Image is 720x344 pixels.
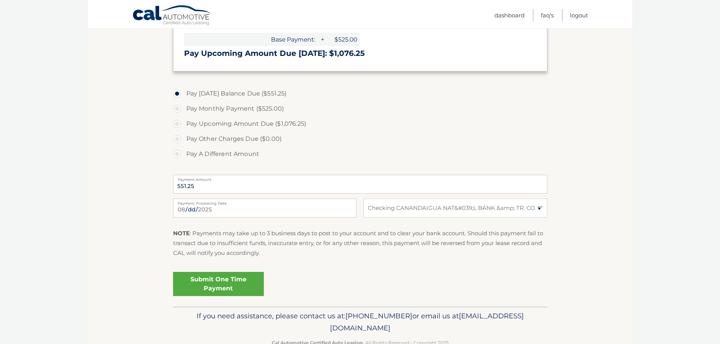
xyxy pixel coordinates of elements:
[330,312,524,332] span: [EMAIL_ADDRESS][DOMAIN_NAME]
[132,5,212,27] a: Cal Automotive
[173,175,547,181] label: Payment Amount
[184,49,536,58] h3: Pay Upcoming Amount Due [DATE]: $1,076.25
[178,310,542,334] p: If you need assistance, please contact us at: or email us at
[173,101,547,116] label: Pay Monthly Payment ($525.00)
[184,33,318,46] span: Base Payment:
[173,228,547,258] p: : Payments may take up to 3 business days to post to your account and to clear your bank account....
[494,9,525,22] a: Dashboard
[345,312,412,320] span: [PHONE_NUMBER]
[173,199,356,218] input: Payment Date
[173,230,190,237] strong: NOTE
[173,199,356,205] label: Payment Processing Date
[318,33,326,46] span: +
[173,116,547,131] label: Pay Upcoming Amount Due ($1,076.25)
[173,86,547,101] label: Pay [DATE] Balance Due ($551.25)
[173,131,547,147] label: Pay Other Charges Due ($0.00)
[173,272,264,296] a: Submit One Time Payment
[173,147,547,162] label: Pay A Different Amount
[570,9,588,22] a: Logout
[541,9,554,22] a: FAQ's
[326,33,360,46] span: $525.00
[173,175,547,194] input: Payment Amount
